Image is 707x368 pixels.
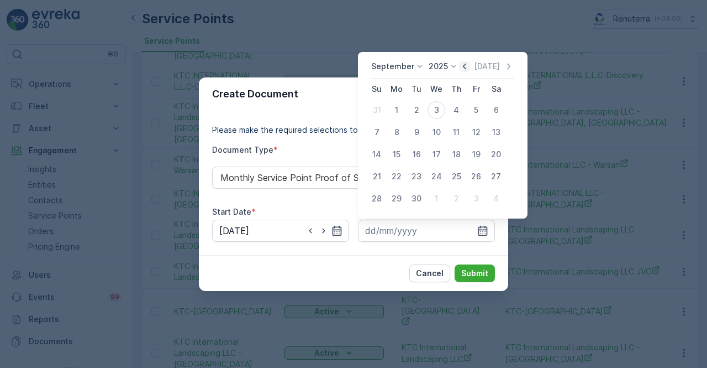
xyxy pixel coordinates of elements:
div: 3 [428,101,445,119]
div: 14 [368,146,386,163]
p: 2025 [429,61,448,72]
div: 21 [368,168,386,185]
div: 9 [408,123,425,141]
div: 5 [467,101,485,119]
th: Friday [466,79,486,99]
label: Document Type [212,145,273,154]
div: 19 [467,146,485,163]
div: 30 [408,190,425,208]
div: 16 [408,146,425,163]
div: 7 [368,123,386,141]
div: 2 [408,101,425,119]
button: Cancel [409,265,450,282]
div: 1 [388,101,405,119]
div: 13 [487,123,505,141]
p: Submit [461,268,488,279]
p: [DATE] [474,61,500,72]
div: 4 [447,101,465,119]
div: 12 [467,123,485,141]
div: 26 [467,168,485,185]
div: 1 [428,190,445,208]
p: Please make the required selections to create your document. [212,125,495,136]
div: 2 [447,190,465,208]
div: 18 [447,146,465,163]
label: Start Date [212,207,251,216]
th: Sunday [367,79,387,99]
div: 24 [428,168,445,185]
div: 25 [447,168,465,185]
div: 20 [487,146,505,163]
div: 8 [388,123,405,141]
th: Saturday [486,79,506,99]
input: dd/mm/yyyy [358,220,495,242]
div: 28 [368,190,386,208]
div: 23 [408,168,425,185]
div: 27 [487,168,505,185]
th: Monday [387,79,407,99]
th: Wednesday [426,79,446,99]
input: dd/mm/yyyy [212,220,349,242]
div: 6 [487,101,505,119]
th: Thursday [446,79,466,99]
div: 4 [487,190,505,208]
div: 10 [428,123,445,141]
p: Create Document [212,86,298,102]
div: 22 [388,168,405,185]
th: Tuesday [407,79,426,99]
div: 31 [368,101,386,119]
p: Cancel [416,268,444,279]
button: Submit [455,265,495,282]
div: 15 [388,146,405,163]
p: September [371,61,414,72]
div: 17 [428,146,445,163]
div: 29 [388,190,405,208]
div: 3 [467,190,485,208]
div: 11 [447,123,465,141]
